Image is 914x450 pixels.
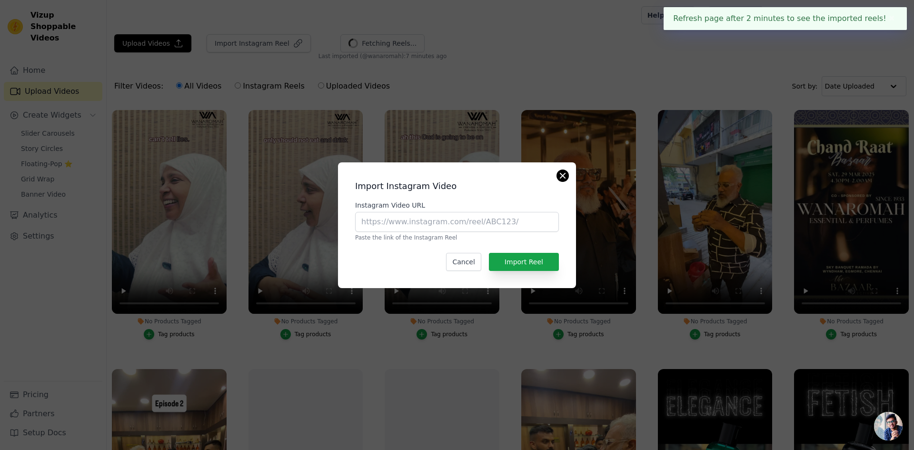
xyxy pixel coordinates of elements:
[446,253,481,271] button: Cancel
[886,13,897,24] button: Close
[874,412,903,440] div: Open chat
[355,234,559,241] p: Paste the link of the Instagram Reel
[355,180,559,193] h2: Import Instagram Video
[557,170,568,181] button: Close modal
[355,212,559,232] input: https://www.instagram.com/reel/ABC123/
[489,253,559,271] button: Import Reel
[355,200,559,210] label: Instagram Video URL
[664,7,907,30] div: Refresh page after 2 minutes to see the imported reels!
